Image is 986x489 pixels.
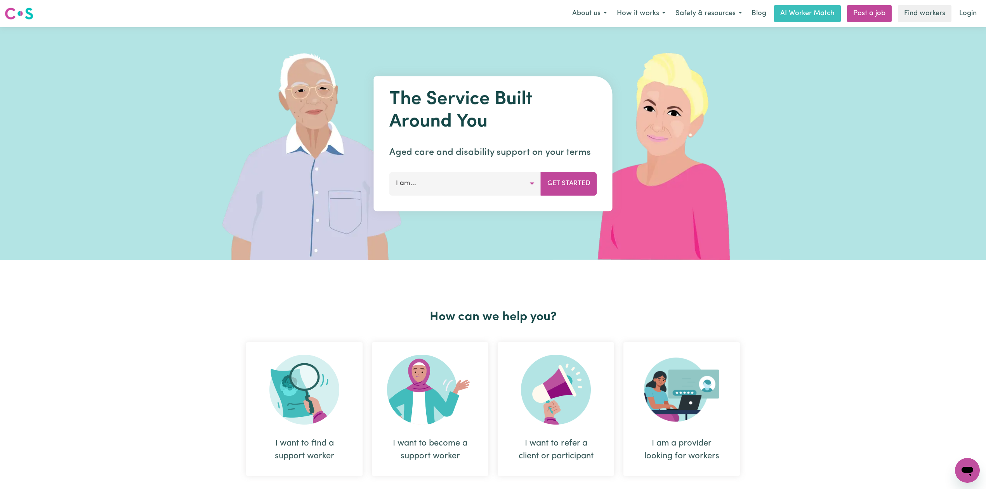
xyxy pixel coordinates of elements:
div: I want to find a support worker [265,437,344,463]
img: Careseekers logo [5,7,33,21]
a: Careseekers logo [5,5,33,23]
button: Safety & resources [670,5,747,22]
img: Search [269,355,339,425]
button: I am... [389,172,541,195]
div: I am a provider looking for workers [642,437,721,463]
img: Become Worker [387,355,473,425]
button: About us [567,5,612,22]
a: Find workers [898,5,951,22]
div: I want to become a support worker [372,342,488,476]
iframe: Button to launch messaging window [955,458,980,483]
div: I want to become a support worker [391,437,470,463]
a: AI Worker Match [774,5,841,22]
img: Provider [644,355,719,425]
p: Aged care and disability support on your terms [389,146,597,160]
div: I want to refer a client or participant [516,437,595,463]
h2: How can we help you? [241,310,745,324]
a: Login [955,5,981,22]
button: How it works [612,5,670,22]
img: Refer [521,355,591,425]
div: I want to find a support worker [246,342,363,476]
button: Get Started [541,172,597,195]
a: Blog [747,5,771,22]
h1: The Service Built Around You [389,88,597,133]
div: I want to refer a client or participant [498,342,614,476]
div: I am a provider looking for workers [623,342,740,476]
a: Post a job [847,5,892,22]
